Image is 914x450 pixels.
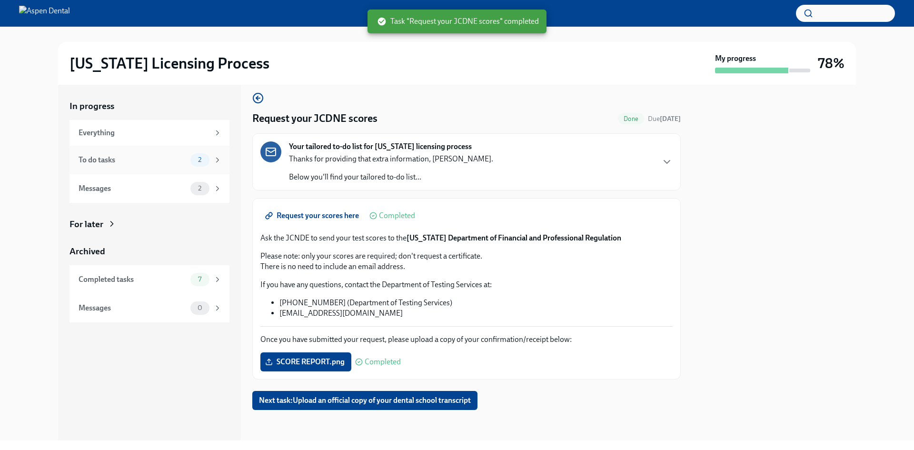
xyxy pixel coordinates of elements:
[267,211,359,220] span: Request your scores here
[70,54,269,73] h2: [US_STATE] Licensing Process
[289,141,472,152] strong: Your tailored to-do list for [US_STATE] licensing process
[192,185,207,192] span: 2
[70,100,229,112] a: In progress
[260,352,351,371] label: SCORE REPORT.png
[259,396,471,405] span: Next task : Upload an official copy of your dental school transcript
[252,391,477,410] button: Next task:Upload an official copy of your dental school transcript
[379,212,415,220] span: Completed
[70,174,229,203] a: Messages2
[70,294,229,322] a: Messages0
[260,206,366,225] a: Request your scores here
[79,274,187,285] div: Completed tasks
[70,218,103,230] div: For later
[70,245,229,258] a: Archived
[192,156,207,163] span: 2
[818,55,844,72] h3: 78%
[79,128,209,138] div: Everything
[260,280,673,290] p: If you have any questions, contact the Department of Testing Services at:
[70,146,229,174] a: To do tasks2
[70,265,229,294] a: Completed tasks7
[289,154,493,164] p: Thanks for providing that extra information, [PERSON_NAME].
[192,276,207,283] span: 7
[19,6,70,21] img: Aspen Dental
[79,303,187,313] div: Messages
[289,172,493,182] p: Below you'll find your tailored to-do list...
[70,120,229,146] a: Everything
[715,53,756,64] strong: My progress
[660,115,681,123] strong: [DATE]
[648,114,681,123] span: August 23rd, 2025 09:00
[407,233,621,242] strong: [US_STATE] Department of Financial and Professional Regulation
[79,183,187,194] div: Messages
[648,115,681,123] span: Due
[618,115,644,122] span: Done
[260,334,673,345] p: Once you have submitted your request, please upload a copy of your confirmation/receipt below:
[252,111,378,126] h4: Request your JCDNE scores
[192,304,208,311] span: 0
[279,298,673,308] li: [PHONE_NUMBER] (Department of Testing Services)
[377,16,539,27] span: Task "Request your JCDNE scores" completed
[260,251,673,272] p: Please note: only your scores are required; don't request a certificate. There is no need to incl...
[279,308,673,319] li: [EMAIL_ADDRESS][DOMAIN_NAME]
[365,358,401,366] span: Completed
[267,357,345,367] span: SCORE REPORT.png
[260,233,673,243] p: Ask the JCNDE to send your test scores to the
[70,218,229,230] a: For later
[79,155,187,165] div: To do tasks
